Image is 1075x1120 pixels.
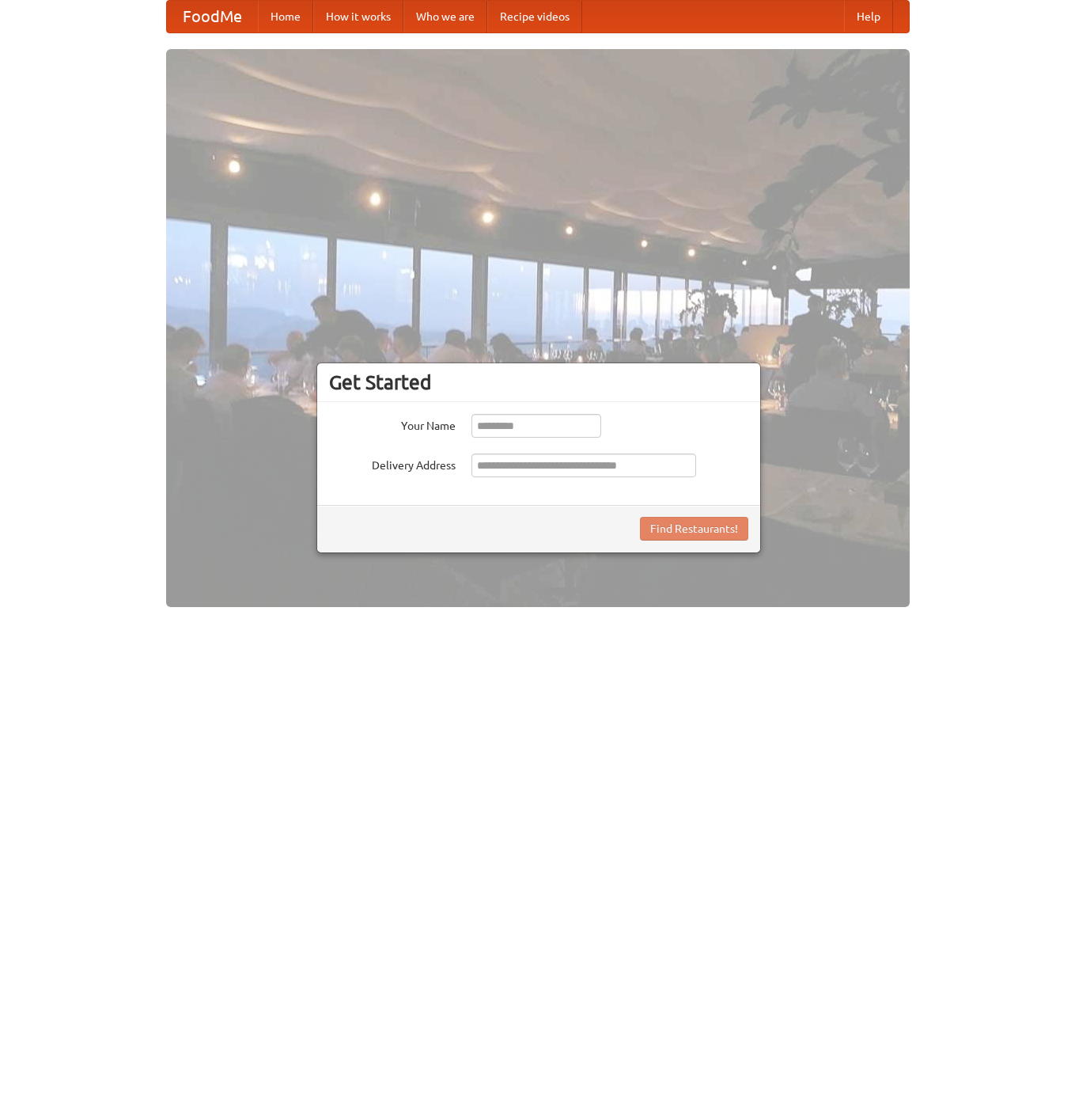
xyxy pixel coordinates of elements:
[167,1,258,32] a: FoodMe
[844,1,893,32] a: Help
[329,414,456,434] label: Your Name
[487,1,582,32] a: Recipe videos
[329,370,748,394] h3: Get Started
[329,454,456,473] label: Delivery Address
[403,1,487,32] a: Who we are
[313,1,403,32] a: How it works
[640,517,748,541] button: Find Restaurants!
[258,1,313,32] a: Home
